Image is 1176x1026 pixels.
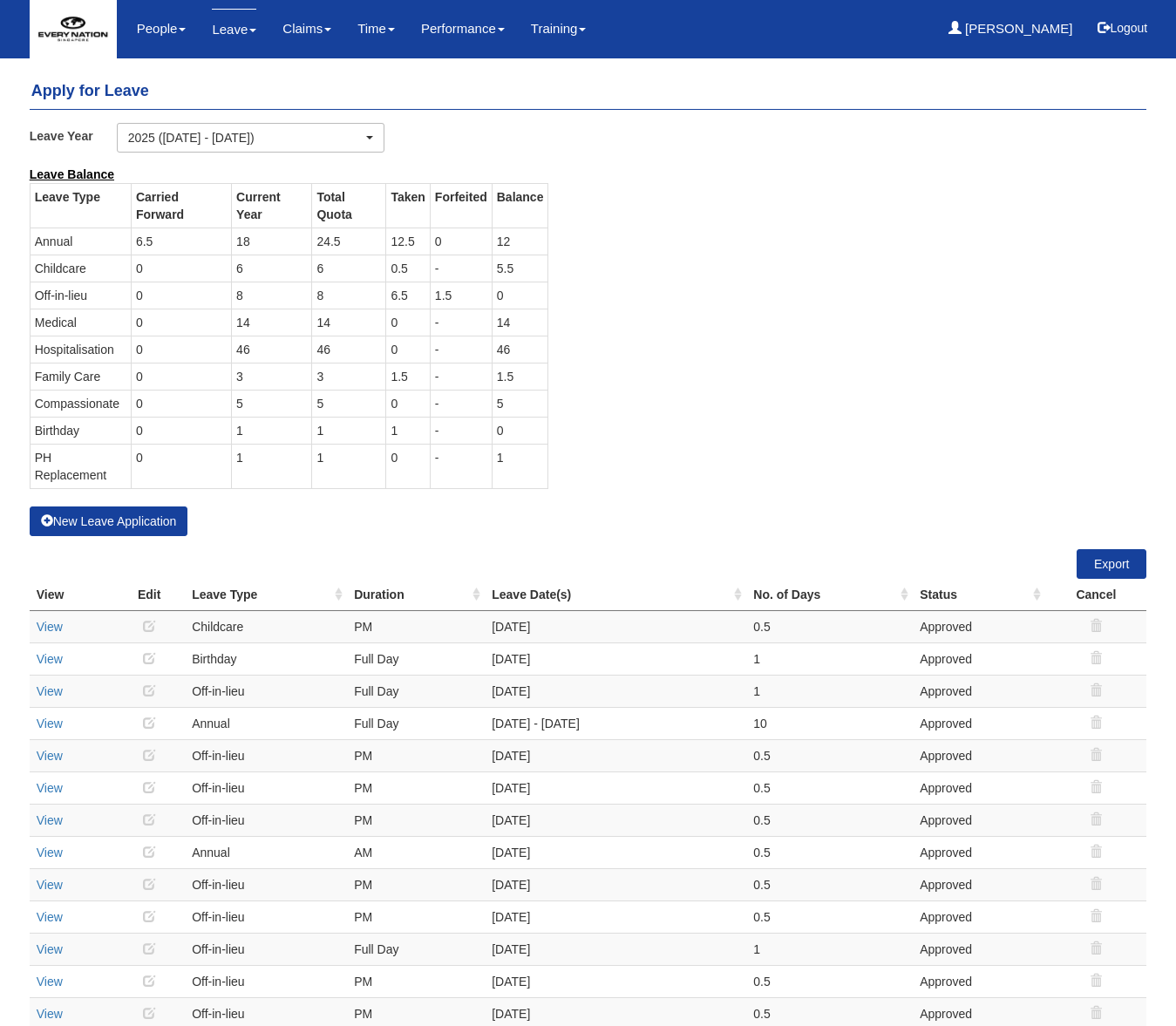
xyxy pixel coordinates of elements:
[485,642,746,675] td: [DATE]
[185,965,347,997] td: Off-in-lieu
[232,444,312,488] td: 1
[347,739,485,771] td: PM
[232,309,312,336] td: 14
[30,167,114,181] b: Leave Balance
[312,309,386,336] td: 14
[185,610,347,642] td: Childcare
[357,9,395,49] a: Time
[485,933,746,965] td: [DATE]
[232,228,312,255] td: 18
[913,579,1045,611] th: Status : activate to sort column ascending
[30,336,131,363] td: Hospitalisation
[30,390,131,417] td: Compassionate
[913,610,1045,642] td: Approved
[232,363,312,390] td: 3
[430,228,492,255] td: 0
[386,390,430,417] td: 0
[232,183,312,228] th: Current Year
[913,707,1045,739] td: Approved
[37,1007,63,1021] a: View
[131,183,231,228] th: Carried Forward
[185,933,347,965] td: Off-in-lieu
[312,228,386,255] td: 24.5
[430,183,492,228] th: Forfeited
[746,579,913,611] th: No. of Days : activate to sort column ascending
[492,282,548,309] td: 0
[185,707,347,739] td: Annual
[30,228,131,255] td: Annual
[131,417,231,444] td: 0
[131,309,231,336] td: 0
[185,675,347,707] td: Off-in-lieu
[386,309,430,336] td: 0
[30,123,117,148] label: Leave Year
[430,444,492,488] td: -
[746,900,913,933] td: 0.5
[137,9,187,49] a: People
[37,846,63,860] a: View
[37,813,63,827] a: View
[30,506,188,536] button: New Leave Application
[485,675,746,707] td: [DATE]
[185,739,347,771] td: Off-in-lieu
[485,771,746,804] td: [DATE]
[492,255,548,282] td: 5.5
[30,309,131,336] td: Medical
[746,965,913,997] td: 0.5
[131,390,231,417] td: 0
[492,228,548,255] td: 12
[421,9,505,49] a: Performance
[128,129,363,146] div: 2025 ([DATE] - [DATE])
[492,444,548,488] td: 1
[746,771,913,804] td: 0.5
[485,836,746,868] td: [DATE]
[185,900,347,933] td: Off-in-lieu
[430,390,492,417] td: -
[347,868,485,900] td: PM
[386,228,430,255] td: 12.5
[485,868,746,900] td: [DATE]
[948,9,1073,49] a: [PERSON_NAME]
[430,336,492,363] td: -
[492,336,548,363] td: 46
[913,804,1045,836] td: Approved
[492,363,548,390] td: 1.5
[312,390,386,417] td: 5
[913,739,1045,771] td: Approved
[1045,579,1146,611] th: Cancel
[430,309,492,336] td: -
[131,282,231,309] td: 0
[430,417,492,444] td: -
[37,942,63,956] a: View
[30,183,131,228] th: Leave Type
[485,965,746,997] td: [DATE]
[131,444,231,488] td: 0
[347,804,485,836] td: PM
[30,417,131,444] td: Birthday
[37,910,63,924] a: View
[347,675,485,707] td: Full Day
[347,610,485,642] td: PM
[746,868,913,900] td: 0.5
[913,642,1045,675] td: Approved
[185,836,347,868] td: Annual
[232,255,312,282] td: 6
[386,417,430,444] td: 1
[30,282,131,309] td: Off-in-lieu
[131,255,231,282] td: 0
[37,749,63,763] a: View
[37,620,63,634] a: View
[37,975,63,989] a: View
[485,579,746,611] th: Leave Date(s) : activate to sort column ascending
[37,652,63,666] a: View
[746,804,913,836] td: 0.5
[485,739,746,771] td: [DATE]
[430,255,492,282] td: -
[386,255,430,282] td: 0.5
[913,933,1045,965] td: Approved
[131,336,231,363] td: 0
[131,363,231,390] td: 0
[746,707,913,739] td: 10
[386,336,430,363] td: 0
[1077,549,1146,579] a: Export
